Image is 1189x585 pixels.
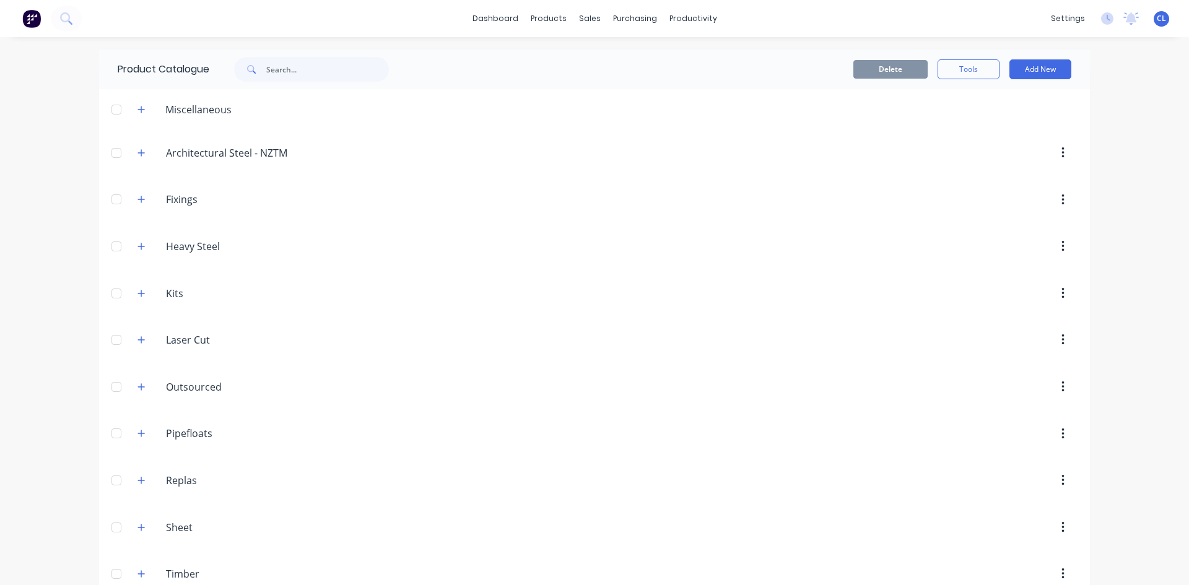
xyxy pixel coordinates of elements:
input: Enter category name [166,426,313,441]
img: Factory [22,9,41,28]
a: dashboard [466,9,525,28]
button: Add New [1009,59,1071,79]
div: sales [573,9,607,28]
input: Search... [266,57,389,82]
input: Enter category name [166,379,313,394]
div: purchasing [607,9,663,28]
input: Enter category name [166,520,313,535]
div: productivity [663,9,723,28]
input: Enter category name [166,192,313,207]
button: Tools [938,59,1000,79]
input: Enter category name [166,239,313,254]
div: settings [1045,9,1091,28]
input: Enter category name [166,286,313,301]
button: Delete [853,60,928,79]
input: Enter category name [166,332,313,347]
input: Enter category name [166,473,313,488]
span: CL [1157,13,1166,24]
input: Enter category name [166,566,313,581]
iframe: Intercom live chat [1147,543,1177,573]
div: Miscellaneous [155,102,242,117]
div: products [525,9,573,28]
input: Enter category name [166,145,313,160]
div: Product Catalogue [99,50,209,89]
